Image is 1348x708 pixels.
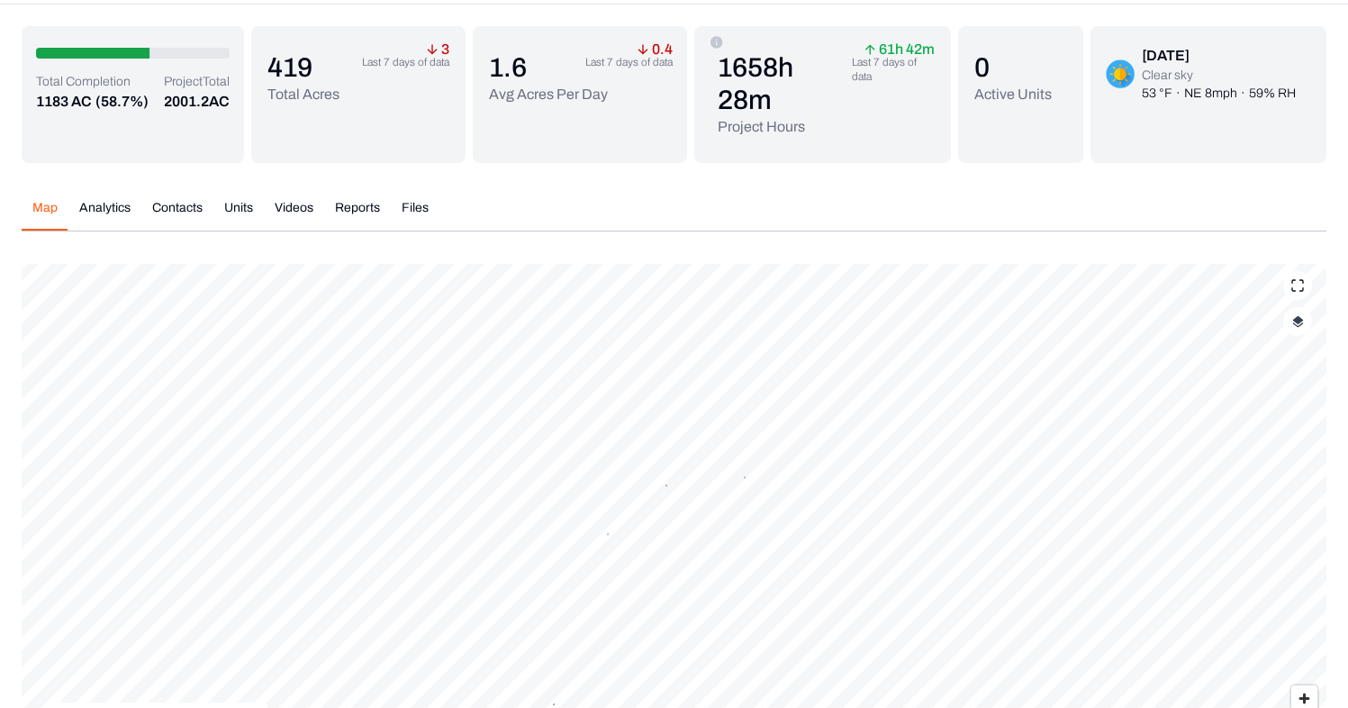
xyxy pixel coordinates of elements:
button: Contacts [141,199,213,231]
button: 30 [744,477,746,478]
img: clear-sky-DDUEQLQN.png [1106,59,1135,88]
p: Last 7 days of data [362,55,449,69]
p: Project Total [164,73,230,91]
p: 59% RH [1249,85,1296,103]
button: Units [213,199,264,231]
p: · [1176,85,1181,103]
p: 2001.2 AC [164,91,230,113]
img: arrow [427,44,438,55]
button: Videos [264,199,324,231]
p: NE 8mph [1184,85,1237,103]
button: 3 [553,703,555,705]
p: Total Completion [36,73,149,91]
p: Clear sky [1142,67,1296,85]
img: arrow [864,44,875,55]
button: 6 [665,485,667,486]
p: Active Units [974,84,1052,105]
button: Analytics [68,199,141,231]
button: Reports [324,199,391,231]
p: 0.4 [638,44,673,55]
p: 61h 42m [864,44,935,55]
button: Map [22,199,68,231]
p: Project Hours [718,116,846,138]
p: 1658h 28m [718,51,846,116]
button: 35 [607,533,609,535]
p: Last 7 days of data [585,55,673,69]
p: 419 [267,51,339,84]
p: 1183 AC [36,91,92,113]
p: Last 7 days of data [852,55,935,84]
div: [DATE] [1142,45,1296,67]
p: 0 [974,51,1052,84]
p: · [1241,85,1245,103]
button: 1183 AC(58.7%) [36,91,149,113]
p: 53 °F [1142,85,1172,103]
p: Total Acres [267,84,339,105]
p: 3 [427,44,449,55]
img: layerIcon [1292,315,1304,328]
p: (58.7%) [95,91,149,113]
img: arrow [638,44,648,55]
p: 1.6 [489,51,608,84]
p: Avg Acres Per Day [489,84,608,105]
button: Files [391,199,439,231]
